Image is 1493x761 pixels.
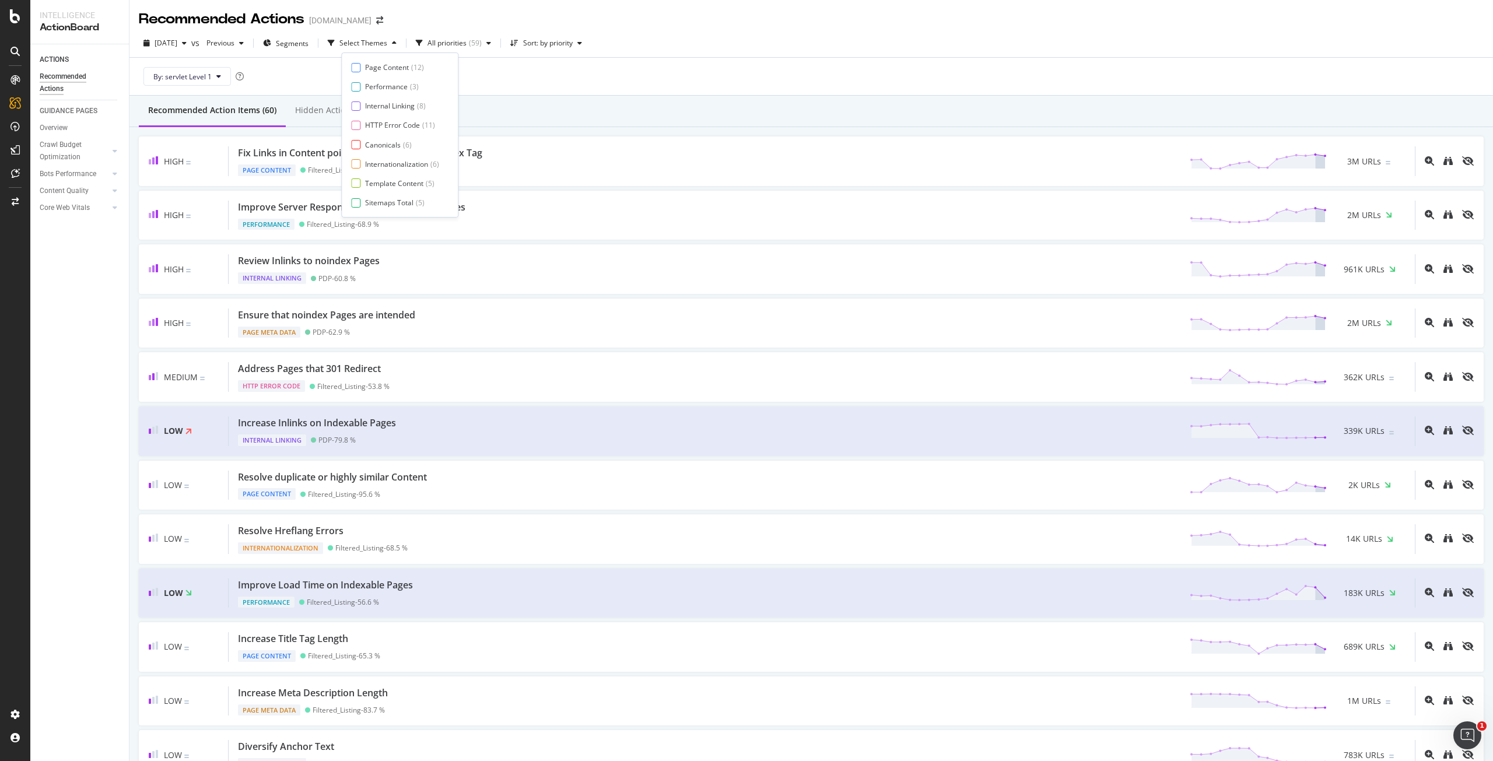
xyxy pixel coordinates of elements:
img: Equal [186,322,191,326]
div: Filtered_Listing - 56.6 % [307,598,379,606]
div: Address Pages that 301 Redirect [238,362,381,376]
div: Recommended Actions [139,9,304,29]
div: Intelligence [40,9,120,21]
div: Page Content [365,62,409,72]
div: Sort: by priority [523,40,573,47]
a: binoculars [1443,479,1453,490]
div: PDP - 60.8 % [318,274,356,283]
span: By: servlet Level 1 [153,72,212,82]
img: Equal [200,377,205,380]
div: Page Meta Data [238,327,300,338]
div: Crawl Budget Optimization [40,139,101,163]
span: 14K URLs [1346,533,1382,545]
div: Filtered_Listing - 95.6 % [308,490,380,499]
div: Performance [365,82,408,92]
div: Recommended Action Items (60) [148,104,276,116]
img: Equal [186,215,191,218]
a: binoculars [1443,587,1453,598]
div: Internal Linking [238,434,306,446]
img: Equal [184,485,189,488]
div: ( 11 ) [422,120,435,130]
button: Segments [258,34,313,52]
a: Core Web Vitals [40,202,109,214]
div: binoculars [1443,156,1453,166]
div: Review Inlinks to noindex Pages [238,254,380,268]
div: magnifying-glass-plus [1425,156,1434,166]
div: Fix Links in Content pointing to Pages with noindex Tag [238,146,482,160]
div: Page Content [238,650,296,662]
div: eye-slash [1462,156,1474,166]
div: binoculars [1443,264,1453,273]
a: binoculars [1443,371,1453,383]
a: Content Quality [40,185,109,197]
button: All priorities(59) [411,34,496,52]
div: Filtered_Listing - 68.9 % [307,220,379,229]
div: eye-slash [1462,588,1474,597]
img: Equal [1389,431,1394,434]
img: Equal [1389,755,1394,758]
div: eye-slash [1462,696,1474,705]
div: All priorities [427,40,467,47]
div: magnifying-glass-plus [1425,264,1434,273]
div: Improve Load Time on Indexable Pages [238,578,413,592]
span: Low [164,587,183,598]
div: binoculars [1443,210,1453,219]
div: eye-slash [1462,426,1474,435]
div: Filtered_Listing - 65.3 % [308,651,380,660]
img: Equal [184,700,189,704]
span: 2M URLs [1347,317,1381,329]
div: [DOMAIN_NAME] [309,15,372,26]
div: Improve Server Response Time on Indexable Pages [238,201,465,214]
div: Canonicals [365,140,401,150]
iframe: Intercom live chat [1453,721,1481,749]
img: Equal [1386,700,1390,704]
span: Low [164,695,182,706]
div: magnifying-glass-plus [1425,318,1434,327]
div: Resolve duplicate or highly similar Content [238,471,427,484]
a: binoculars [1443,533,1453,544]
a: binoculars [1443,317,1453,328]
span: 2M URLs [1347,209,1381,221]
div: PDP - 79.8 % [318,436,356,444]
div: binoculars [1443,318,1453,327]
span: 362K URLs [1344,371,1385,383]
a: GUIDANCE PAGES [40,105,121,117]
div: ACTIONS [40,54,69,66]
span: Low [164,641,182,652]
div: Increase Inlinks on Indexable Pages [238,416,396,430]
div: Hidden Action Items (0) [295,104,386,116]
div: Overview [40,122,68,134]
div: Diversify Anchor Text [238,740,334,753]
div: eye-slash [1462,372,1474,381]
span: Segments [276,38,309,48]
div: magnifying-glass-plus [1425,210,1434,219]
div: eye-slash [1462,750,1474,759]
a: binoculars [1443,695,1453,706]
img: Equal [184,647,189,650]
div: Filtered_Listing - 83.7 % [313,706,385,714]
div: ( 6 ) [403,140,412,150]
div: ( 8 ) [417,101,426,111]
div: ( 5 ) [426,178,434,188]
div: eye-slash [1462,641,1474,651]
button: By: servlet Level 1 [143,67,231,86]
div: eye-slash [1462,264,1474,273]
div: Filtered_Listing - 60.7 % [308,166,380,174]
span: Medium [164,371,198,383]
img: Equal [184,755,189,758]
div: magnifying-glass-plus [1425,534,1434,543]
div: Page Meta Data [238,704,300,716]
div: Filtered_Listing - 53.8 % [317,382,390,391]
span: 2025 Sep. 1st [155,38,177,48]
a: binoculars [1443,264,1453,275]
div: Page Content [238,488,296,500]
img: Equal [1386,161,1390,164]
span: 961K URLs [1344,264,1385,275]
div: binoculars [1443,641,1453,651]
div: magnifying-glass-plus [1425,750,1434,759]
div: Increase Title Tag Length [238,632,348,646]
img: Equal [1389,377,1394,380]
div: Resolve Hreflang Errors [238,524,344,538]
div: Template Content [365,178,423,188]
button: Sort: by priority [506,34,587,52]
